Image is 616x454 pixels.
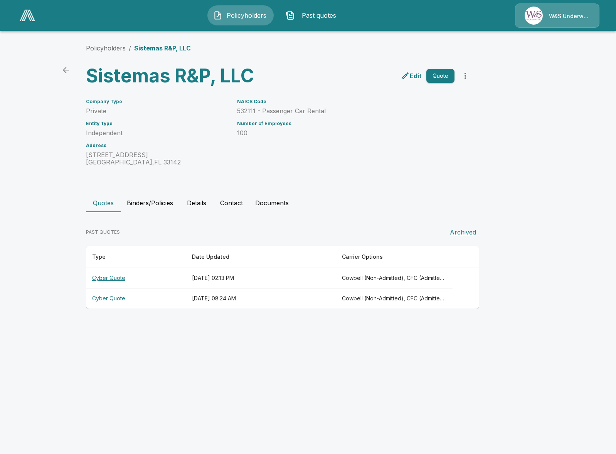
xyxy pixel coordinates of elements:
p: Independent [86,129,228,137]
span: Policyholders [226,11,268,20]
button: Past quotes IconPast quotes [280,5,346,25]
p: W&S Underwriters [549,12,590,20]
span: Past quotes [298,11,340,20]
h6: Number of Employees [237,121,454,126]
button: more [458,68,473,84]
th: Cowbell (Non-Admitted), CFC (Admitted), Coalition (Admitted), Tokio Marine TMHCC (Non-Admitted), ... [336,268,453,288]
button: Quote [426,69,454,83]
p: [STREET_ADDRESS] [GEOGRAPHIC_DATA] , FL 33142 [86,151,228,166]
h3: Sistemas R&P, LLC [86,65,276,87]
img: Past quotes Icon [286,11,295,20]
th: Type [86,246,186,268]
p: 100 [237,129,454,137]
h6: Entity Type [86,121,228,126]
button: Archived [447,224,479,240]
a: edit [399,70,423,82]
button: Details [179,194,214,212]
a: Agency IconW&S Underwriters [515,3,599,28]
th: Date Updated [186,246,336,268]
button: Documents [249,194,295,212]
div: policyholder tabs [86,194,530,212]
button: Quotes [86,194,121,212]
button: Binders/Policies [121,194,179,212]
p: Private [86,107,228,115]
img: Agency Icon [525,7,543,25]
th: [DATE] 08:24 AM [186,288,336,309]
p: 532111 - Passenger Car Rental [237,107,454,115]
button: Contact [214,194,249,212]
a: Policyholders [86,44,126,52]
p: Edit [410,71,422,80]
th: Carrier Options [336,246,453,268]
nav: breadcrumb [86,44,191,53]
h6: Company Type [86,99,228,104]
p: PAST QUOTES [86,229,120,236]
p: Sistemas R&P, LLC [134,44,191,53]
a: back [58,62,74,78]
th: Cowbell (Non-Admitted), CFC (Admitted), Coalition (Admitted), Tokio Marine TMHCC (Non-Admitted), ... [336,288,453,309]
th: Cyber Quote [86,288,186,309]
table: responsive table [86,246,479,308]
img: AA Logo [20,10,35,21]
h6: Address [86,143,228,148]
li: / [129,44,131,53]
h6: NAICS Code [237,99,454,104]
button: Policyholders IconPolicyholders [207,5,274,25]
img: Policyholders Icon [213,11,222,20]
th: Cyber Quote [86,268,186,288]
th: [DATE] 02:13 PM [186,268,336,288]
